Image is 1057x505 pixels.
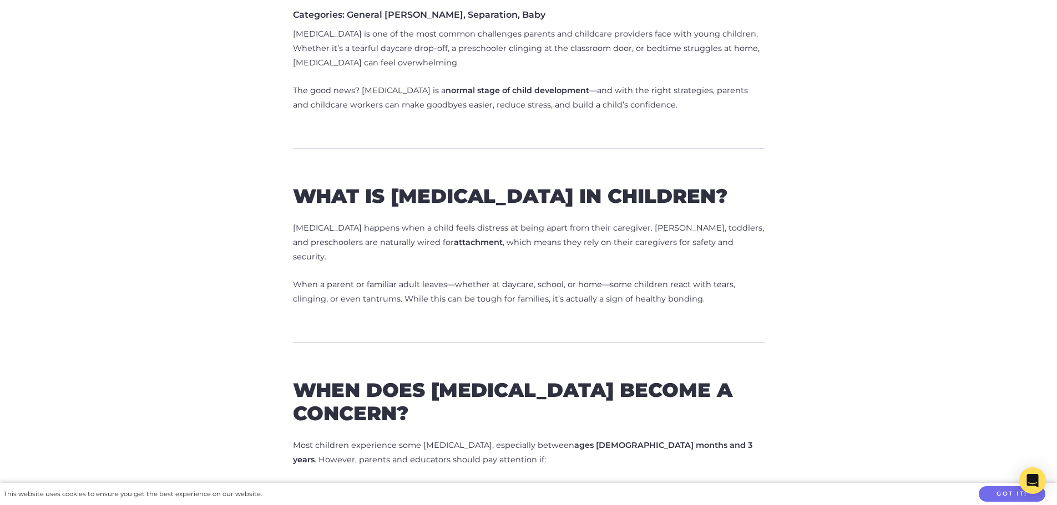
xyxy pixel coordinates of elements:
strong: normal stage of child development [446,85,589,95]
h2: When Does [MEDICAL_DATA] Become a Concern? [293,379,765,425]
p: The good news? [MEDICAL_DATA] is a —and with the right strategies, parents and childcare workers ... [293,84,765,113]
p: [MEDICAL_DATA] is one of the most common challenges parents and childcare providers face with you... [293,27,765,70]
p: Most children experience some [MEDICAL_DATA], especially between . However, parents and educators... [293,438,765,467]
h5: Categories: General [PERSON_NAME], Separation, Baby [293,9,765,20]
button: Got it! [979,486,1045,502]
li: The child’s anxiety is and doesn’t ease after the caregiver leaves. [309,481,617,495]
p: When a parent or familiar adult leaves—whether at daycare, school, or home—some children react wi... [293,278,765,307]
div: This website uses cookies to ensure you get the best experience on our website. [3,488,262,500]
strong: attachment [454,237,503,247]
h2: What Is [MEDICAL_DATA] in Children? [293,185,765,208]
div: Open Intercom Messenger [1019,467,1046,494]
p: [MEDICAL_DATA] happens when a child feels distress at being apart from their caregiver. [PERSON_N... [293,221,765,264]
